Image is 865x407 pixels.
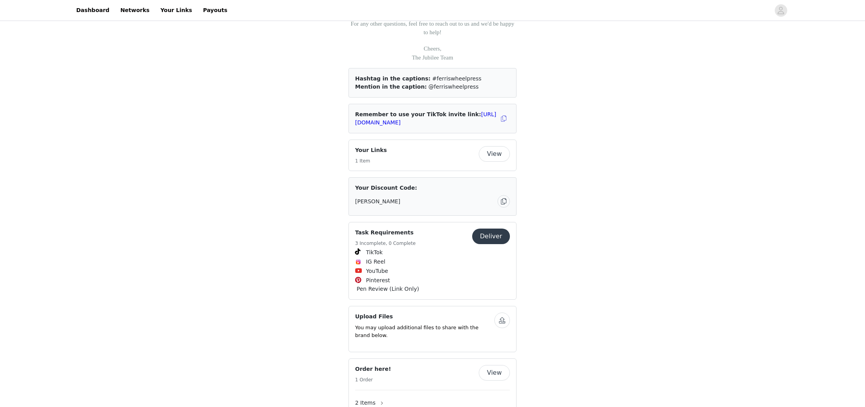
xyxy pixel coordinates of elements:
p: You may upload additional files to share with the brand below. [355,324,494,339]
h4: Your Links [355,146,387,154]
img: Instagram Reels Icon [355,259,361,265]
span: Your Discount Code: [355,184,417,192]
span: Cheers, The Jubilee Team [412,45,453,61]
a: Payouts [198,2,232,19]
span: Remember to use your TikTok invite link: [355,111,496,126]
h5: 1 Order [355,376,391,383]
h5: 1 Item [355,157,387,164]
h4: Task Requirements [355,229,416,237]
span: Hashtag in the captions: [355,75,431,82]
div: avatar [777,4,784,17]
h5: 3 Incomplete, 0 Complete [355,240,416,247]
span: IG Reel [366,258,385,266]
span: [PERSON_NAME] [355,197,400,206]
span: @ferriswheelpress [429,84,479,90]
button: Deliver [472,229,510,244]
span: Pinterest [366,276,390,285]
span: Pen Review (Link Only) [357,285,419,293]
a: Networks [116,2,154,19]
span: #ferriswheelpress [432,75,482,82]
span: YouTube [366,267,388,275]
div: Task Requirements [348,222,517,300]
span: 2 Items [355,399,376,407]
span: Mention in the caption: [355,84,427,90]
button: View [479,146,510,162]
h4: Order here! [355,365,391,373]
a: Your Links [156,2,197,19]
h4: Upload Files [355,313,494,321]
span: TikTok [366,248,383,257]
a: Dashboard [72,2,114,19]
button: View [479,365,510,381]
